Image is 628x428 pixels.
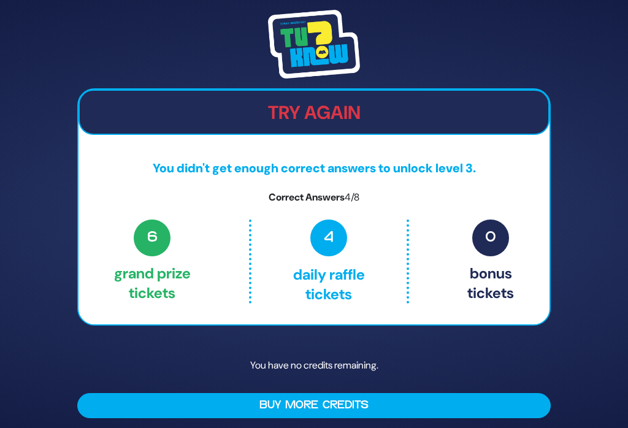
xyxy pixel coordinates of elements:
h2: Try Again [80,102,548,124]
span: 4 [310,220,347,256]
button: Buy More Credits [77,393,550,418]
p: Bonus tickets [467,220,514,303]
p: You didn't get enough correct answers to unlock level 3. [78,161,549,175]
span: 6 [134,220,170,256]
span: 4/8 [345,191,359,204]
img: Tournament Logo [268,10,360,78]
p: You have no credits remaining. [77,348,550,383]
span: 0 [472,220,509,256]
p: Grand Prize tickets [114,220,191,303]
p: Daily Raffle tickets [277,220,381,303]
p: Correct Answers [78,190,549,205]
